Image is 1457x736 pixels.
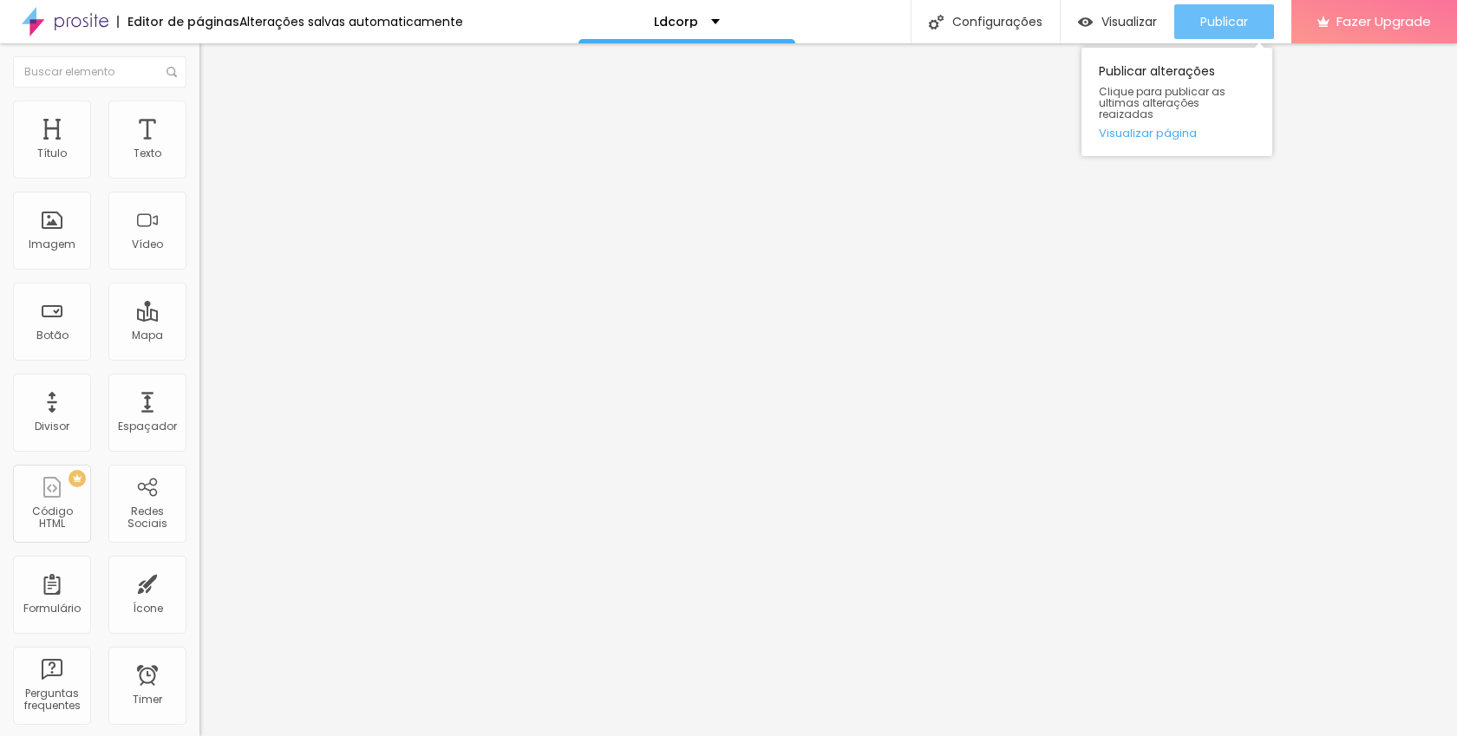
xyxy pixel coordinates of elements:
[17,505,86,531] div: Código HTML
[113,505,181,531] div: Redes Sociais
[1081,48,1272,156] div: Publicar alterações
[35,420,69,433] div: Divisor
[1099,86,1255,120] span: Clique para publicar as ultimas alterações reaizadas
[133,602,163,615] div: Ícone
[1099,127,1255,139] a: Visualizar página
[36,329,69,342] div: Botão
[17,687,86,713] div: Perguntas frequentes
[1336,14,1431,29] span: Fazer Upgrade
[929,15,944,29] img: Icone
[29,238,75,251] div: Imagem
[1061,4,1174,39] button: Visualizar
[1200,15,1248,29] span: Publicar
[117,16,239,28] div: Editor de páginas
[23,602,81,615] div: Formulário
[654,16,698,28] p: Ldcorp
[1174,4,1274,39] button: Publicar
[132,238,163,251] div: Vídeo
[37,147,67,160] div: Título
[133,694,162,706] div: Timer
[1078,15,1093,29] img: view-1.svg
[118,420,177,433] div: Espaçador
[13,56,186,88] input: Buscar elemento
[1101,15,1157,29] span: Visualizar
[239,16,463,28] div: Alterações salvas automaticamente
[134,147,161,160] div: Texto
[132,329,163,342] div: Mapa
[167,67,177,77] img: Icone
